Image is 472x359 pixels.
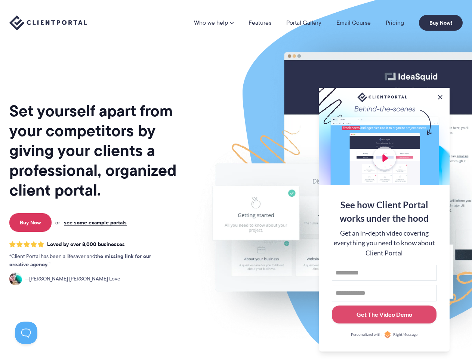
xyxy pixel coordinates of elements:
a: Pricing [386,20,404,26]
a: Buy Now [9,213,52,232]
p: Client Portal has been a lifesaver and . [9,252,166,269]
div: See how Client Portal works under the hood [332,198,436,225]
button: Get The Video Demo [332,306,436,324]
span: RightMessage [393,332,417,338]
span: Personalized with [351,332,382,338]
span: or [55,219,60,226]
span: Loved by over 8,000 businesses [47,241,125,248]
a: Personalized withRightMessage [332,331,436,338]
a: Portal Gallery [286,20,321,26]
a: Features [249,20,271,26]
a: see some example portals [64,219,127,226]
img: Personalized with RightMessage [384,331,391,338]
a: Who we help [194,20,234,26]
iframe: Toggle Customer Support [15,322,37,344]
a: Buy Now! [419,15,463,31]
a: Email Course [336,20,371,26]
strong: the missing link for our creative agency [9,252,151,269]
div: Get The Video Demo [357,310,412,319]
h1: Set yourself apart from your competitors by giving your clients a professional, organized client ... [9,101,191,200]
div: Get an in-depth video covering everything you need to know about Client Portal [332,228,436,258]
span: [PERSON_NAME] [PERSON_NAME] Love [25,275,120,283]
